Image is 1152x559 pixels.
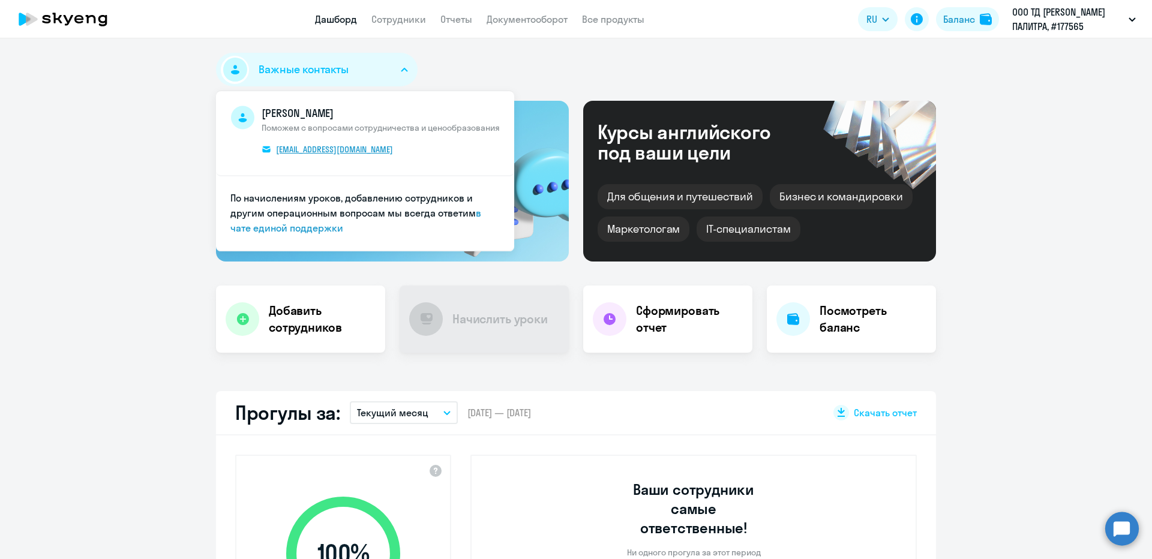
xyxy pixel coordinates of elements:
a: [EMAIL_ADDRESS][DOMAIN_NAME] [262,143,403,156]
span: По начислениям уроков, добавлению сотрудников и другим операционным вопросам мы всегда ответим [230,192,476,219]
div: Бизнес и командировки [770,184,913,209]
span: Важные контакты [259,62,349,77]
ul: Важные контакты [216,91,514,251]
a: Сотрудники [371,13,426,25]
h4: Добавить сотрудников [269,302,376,336]
button: RU [858,7,898,31]
p: ООО ТД [PERSON_NAME] ПАЛИТРА, #177565 [1012,5,1124,34]
h3: Ваши сотрудники самые ответственные! [617,480,771,537]
button: ООО ТД [PERSON_NAME] ПАЛИТРА, #177565 [1006,5,1142,34]
img: balance [980,13,992,25]
span: [PERSON_NAME] [262,106,500,121]
div: Баланс [943,12,975,26]
a: Дашборд [315,13,357,25]
div: Для общения и путешествий [598,184,763,209]
div: Маркетологам [598,217,689,242]
button: Текущий месяц [350,401,458,424]
a: в чате единой поддержки [230,207,481,234]
a: Все продукты [582,13,644,25]
span: Скачать отчет [854,406,917,419]
h4: Начислить уроки [452,311,548,327]
span: RU [866,12,877,26]
button: Балансbalance [936,7,999,31]
p: Ни одного прогула за этот период [627,547,761,558]
h4: Посмотреть баланс [820,302,926,336]
span: Поможем с вопросами сотрудничества и ценообразования [262,122,500,133]
h2: Прогулы за: [235,401,340,425]
a: Документооборот [487,13,568,25]
span: [EMAIL_ADDRESS][DOMAIN_NAME] [276,144,393,155]
h4: Сформировать отчет [636,302,743,336]
a: Отчеты [440,13,472,25]
div: IT-специалистам [697,217,800,242]
p: Текущий месяц [357,405,428,420]
button: Важные контакты [216,53,418,86]
span: [DATE] — [DATE] [467,406,531,419]
div: Курсы английского под ваши цели [598,122,803,163]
